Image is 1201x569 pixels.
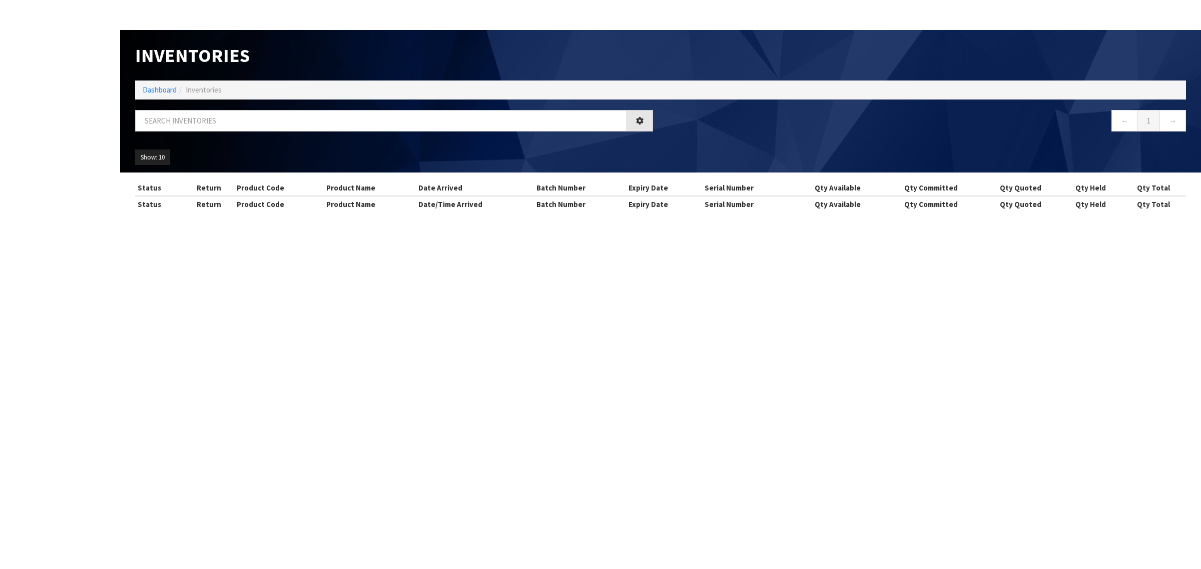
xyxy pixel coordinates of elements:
th: Product Code [234,180,324,196]
th: Qty Quoted [981,196,1061,212]
nav: Page navigation [668,110,1186,134]
th: Qty Total [1121,196,1186,212]
th: Qty Available [794,196,881,212]
th: Product Name [324,196,416,212]
th: Qty Quoted [981,180,1061,196]
a: Dashboard [143,85,177,94]
th: Status [135,196,184,212]
th: Product Name [324,180,416,196]
th: Return [184,196,234,212]
input: Search inventories [135,110,627,131]
th: Expiry Date [626,180,702,196]
th: Batch Number [534,196,626,212]
th: Expiry Date [626,196,702,212]
a: 1 [1137,110,1160,131]
th: Serial Number [702,180,794,196]
th: Qty Committed [881,196,981,212]
th: Batch Number [534,180,626,196]
th: Serial Number [702,196,794,212]
th: Date Arrived [416,180,533,196]
a: → [1159,110,1186,131]
th: Qty Committed [881,180,981,196]
h1: Inventories [135,45,653,65]
th: Status [135,180,184,196]
th: Qty Held [1060,196,1121,212]
span: Inventories [186,85,222,94]
th: Qty Available [794,180,881,196]
th: Date/Time Arrived [416,196,533,212]
a: ← [1111,110,1138,131]
th: Product Code [234,196,324,212]
th: Qty Total [1121,180,1186,196]
th: Return [184,180,234,196]
button: Show: 10 [135,149,170,165]
th: Qty Held [1060,180,1121,196]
